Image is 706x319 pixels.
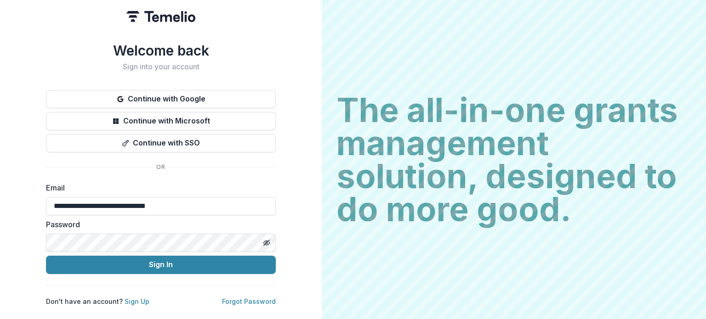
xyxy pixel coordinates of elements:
h2: Sign into your account [46,62,276,71]
button: Continue with SSO [46,134,276,152]
h1: Welcome back [46,42,276,59]
button: Continue with Microsoft [46,112,276,130]
label: Password [46,219,270,230]
button: Continue with Google [46,90,276,108]
a: Sign Up [125,297,149,305]
img: Temelio [126,11,195,22]
button: Toggle password visibility [259,235,274,250]
label: Email [46,182,270,193]
button: Sign In [46,256,276,274]
p: Don't have an account? [46,297,149,306]
a: Forgot Password [222,297,276,305]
